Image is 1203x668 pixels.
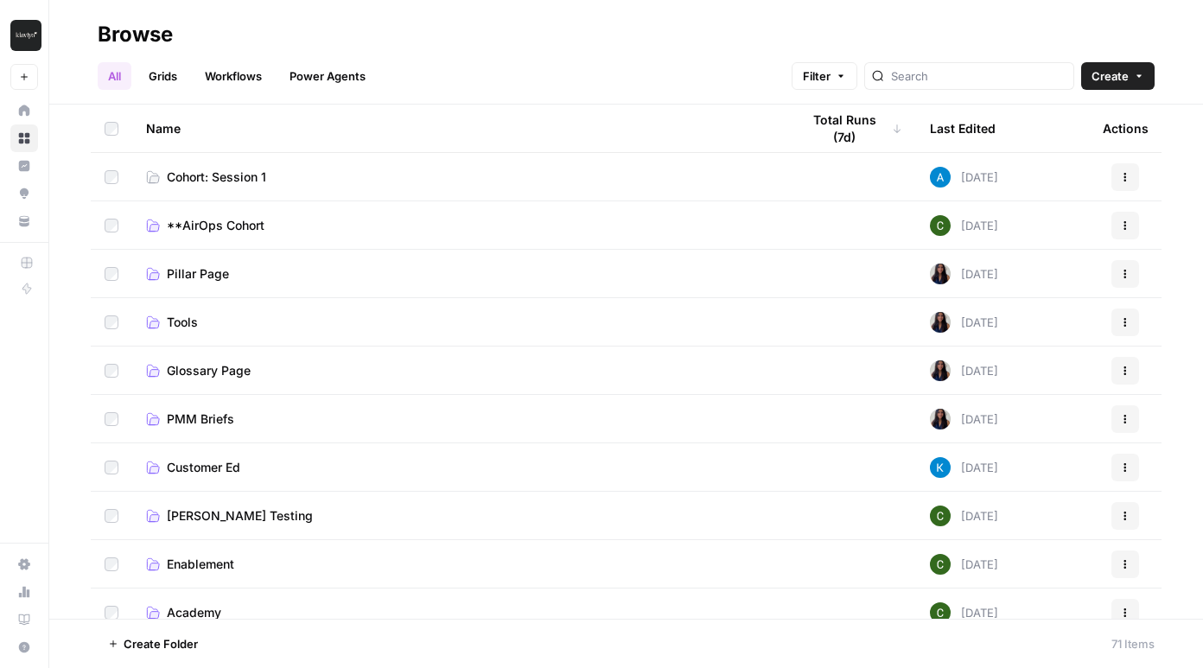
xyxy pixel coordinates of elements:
div: [DATE] [930,602,998,623]
img: zdhmu8j9dpt46ofesn2i0ad6n35e [930,457,951,478]
img: rox323kbkgutb4wcij4krxobkpon [930,312,951,333]
img: 14qrvic887bnlg6dzgoj39zarp80 [930,602,951,623]
div: Total Runs (7d) [800,105,902,152]
a: Home [10,97,38,124]
img: o3cqybgnmipr355j8nz4zpq1mc6x [930,167,951,188]
a: Power Agents [279,62,376,90]
span: Create [1092,67,1129,85]
a: Pillar Page [146,265,773,283]
a: Insights [10,152,38,180]
div: [DATE] [930,264,998,284]
img: Klaviyo Logo [10,20,41,51]
button: Create Folder [98,630,208,658]
div: [DATE] [930,360,998,381]
div: Last Edited [930,105,996,152]
span: [PERSON_NAME] Testing [167,507,313,525]
a: Browse [10,124,38,152]
button: Create [1081,62,1155,90]
div: [DATE] [930,554,998,575]
a: Learning Hub [10,606,38,633]
span: Pillar Page [167,265,229,283]
span: Tools [167,314,198,331]
img: rox323kbkgutb4wcij4krxobkpon [930,264,951,284]
button: Help + Support [10,633,38,661]
img: 14qrvic887bnlg6dzgoj39zarp80 [930,506,951,526]
a: Your Data [10,207,38,235]
a: PMM Briefs [146,410,773,428]
a: Settings [10,550,38,578]
div: [DATE] [930,409,998,429]
div: [DATE] [930,312,998,333]
a: Glossary Page [146,362,773,379]
div: [DATE] [930,457,998,478]
img: 14qrvic887bnlg6dzgoj39zarp80 [930,554,951,575]
div: 71 Items [1111,635,1155,652]
span: Customer Ed [167,459,240,476]
img: rox323kbkgutb4wcij4krxobkpon [930,360,951,381]
span: PMM Briefs [167,410,234,428]
div: [DATE] [930,215,998,236]
span: Create Folder [124,635,198,652]
a: Enablement [146,556,773,573]
div: Browse [98,21,173,48]
div: Actions [1103,105,1149,152]
div: [DATE] [930,167,998,188]
input: Search [891,67,1066,85]
button: Workspace: Klaviyo [10,14,38,57]
a: Workflows [194,62,272,90]
a: Customer Ed [146,459,773,476]
span: Filter [803,67,831,85]
button: Filter [792,62,857,90]
a: Cohort: Session 1 [146,169,773,186]
a: Academy [146,604,773,621]
img: rox323kbkgutb4wcij4krxobkpon [930,409,951,429]
div: [DATE] [930,506,998,526]
a: Grids [138,62,188,90]
img: 14qrvic887bnlg6dzgoj39zarp80 [930,215,951,236]
span: Enablement [167,556,234,573]
span: Academy [167,604,221,621]
a: [PERSON_NAME] Testing [146,507,773,525]
a: Opportunities [10,180,38,207]
div: Name [146,105,773,152]
span: Glossary Page [167,362,251,379]
a: All [98,62,131,90]
a: Tools [146,314,773,331]
a: **AirOps Cohort [146,217,773,234]
span: **AirOps Cohort [167,217,264,234]
span: Cohort: Session 1 [167,169,266,186]
a: Usage [10,578,38,606]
